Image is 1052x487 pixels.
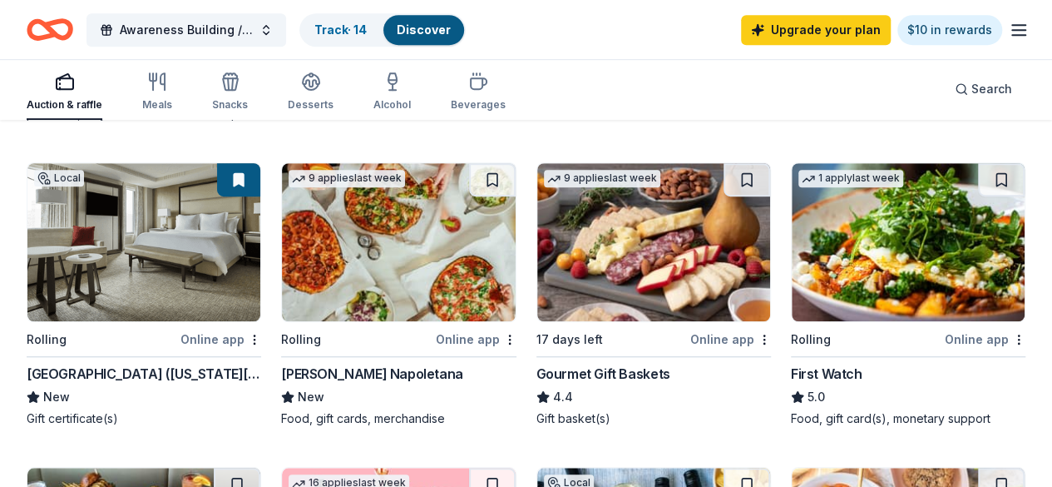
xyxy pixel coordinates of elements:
a: Home [27,10,73,49]
button: Search [941,72,1025,106]
button: Alcohol [373,65,411,120]
img: Image for Four Seasons Hotel (Washington DC) [27,163,260,321]
a: Track· 14 [314,22,367,37]
div: Gift basket(s) [536,410,771,427]
div: [GEOGRAPHIC_DATA] ([US_STATE][GEOGRAPHIC_DATA]) [27,364,261,384]
a: Image for Frank Pepe Pizzeria Napoletana9 applieslast weekRollingOnline app[PERSON_NAME] Napoleta... [281,162,516,427]
div: Gourmet Gift Baskets [536,364,670,384]
button: Track· 14Discover [299,13,466,47]
img: Image for First Watch [792,163,1025,321]
div: Snacks [212,98,248,112]
div: Food, gift card(s), monetary support [791,410,1025,427]
div: Meals [142,98,172,112]
button: Awareness Building / Social Engagement Event [86,13,286,47]
button: Desserts [288,65,333,120]
div: 17 days left [536,330,603,350]
a: Image for Gourmet Gift Baskets9 applieslast week17 days leftOnline appGourmet Gift Baskets4.4Gift... [536,162,771,427]
button: Beverages [451,65,506,120]
div: Local [34,170,84,186]
img: Image for Gourmet Gift Baskets [537,163,770,321]
div: Auction & raffle [27,98,102,112]
div: Rolling [27,330,67,350]
div: Online app [180,329,261,350]
div: First Watch [791,364,862,384]
a: Image for Four Seasons Hotel (Washington DC)LocalRollingOnline app[GEOGRAPHIC_DATA] ([US_STATE][G... [27,162,261,427]
button: Auction & raffle [27,65,102,120]
div: Online app [690,329,771,350]
a: Image for First Watch1 applylast weekRollingOnline appFirst Watch5.0Food, gift card(s), monetary ... [791,162,1025,427]
div: Online app [436,329,516,350]
div: 9 applies last week [544,170,660,187]
a: Discover [397,22,451,37]
div: Online app [945,329,1025,350]
span: Search [971,79,1012,99]
div: [PERSON_NAME] Napoletana [281,364,462,384]
div: Rolling [281,330,321,350]
div: 9 applies last week [289,170,405,187]
div: Beverages [451,98,506,112]
span: 5.0 [808,387,825,407]
div: Food, gift cards, merchandise [281,410,516,427]
div: Gift certificate(s) [27,410,261,427]
button: Meals [142,65,172,120]
button: Snacks [212,65,248,120]
a: Upgrade your plan [741,15,891,45]
span: Awareness Building / Social Engagement Event [120,20,253,40]
span: New [43,387,70,407]
span: New [298,387,324,407]
div: Desserts [288,98,333,112]
div: Alcohol [373,98,411,112]
img: Image for Frank Pepe Pizzeria Napoletana [282,163,515,321]
a: $10 in rewards [897,15,1002,45]
div: 1 apply last week [798,170,903,187]
div: Rolling [791,330,831,350]
span: 4.4 [553,387,573,407]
